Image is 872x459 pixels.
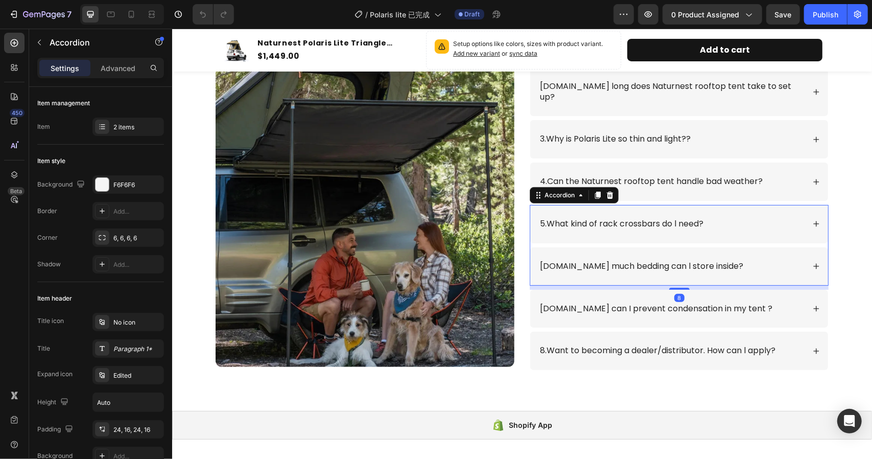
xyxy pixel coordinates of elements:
[10,109,25,117] div: 450
[50,36,136,49] p: Accordion
[37,423,75,437] div: Padding
[4,4,76,25] button: 7
[337,391,380,403] div: Shopify App
[113,260,161,269] div: Add...
[113,318,161,327] div: No icon
[465,10,480,19] span: Draft
[113,425,161,434] div: 24, 16, 24, 16
[37,344,50,353] div: Title
[93,393,163,411] input: Auto
[368,148,591,158] p: 4.Can the Naturnest rooftop tent handle bad weather?
[368,190,531,201] p: 5.What kind of rack crossbars do l need?
[67,8,72,20] p: 7
[37,370,73,379] div: Expand icon
[51,63,79,74] p: Settings
[193,4,234,25] div: Undo/Redo
[113,123,161,132] div: 2 items
[37,260,61,269] div: Shadow
[113,371,161,380] div: Edited
[368,317,603,328] p: 8.Want to becoming a dealer/distributor. How can l apply?
[37,294,72,303] div: Item header
[113,180,161,190] div: F6F6F6
[766,4,800,25] button: Save
[37,396,70,409] div: Height
[113,234,161,243] div: 6, 6, 6, 6
[837,409,862,433] div: Open Intercom Messenger
[671,9,739,20] span: 0 product assigned
[368,105,519,116] p: 3.Why is Polaris Lite so thin and light??
[775,10,792,19] span: Save
[113,207,161,216] div: Add...
[368,275,600,286] p: [DOMAIN_NAME] can I prevent condensation in my tent ?
[37,206,57,216] div: Border
[37,122,50,131] div: Item
[502,265,512,273] div: 8
[113,345,161,354] div: Paragraph 1*
[37,233,58,242] div: Corner
[663,4,762,25] button: 0 product assigned
[366,9,368,20] span: /
[101,63,135,74] p: Advanced
[37,178,87,192] div: Background
[804,4,847,25] button: Publish
[370,162,405,171] div: Accordion
[172,29,872,459] iframe: Design area
[37,316,64,326] div: Title icon
[368,53,631,74] p: [DOMAIN_NAME] long does Naturnest rooftop tent take to set up?
[370,9,430,20] span: Polaris lite 已完成
[37,156,65,166] div: Item style
[8,187,25,195] div: Beta
[813,9,838,20] div: Publish
[37,99,90,108] div: Item management
[368,233,571,243] p: [DOMAIN_NAME] much bedding can l store inside?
